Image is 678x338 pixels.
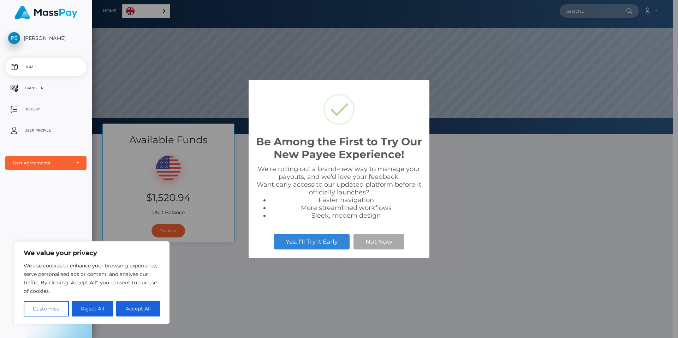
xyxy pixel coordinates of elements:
button: Accept All [116,301,160,316]
p: History [8,104,84,115]
li: More streamlined workflows [270,204,422,212]
button: Yes, I’ll Try It Early [274,234,350,249]
div: User Agreements [13,160,71,166]
p: Transfer [8,83,84,93]
p: We use cookies to enhance your browsing experience, serve personalised ads or content, and analys... [24,261,160,295]
button: Reject All [72,301,114,316]
button: User Agreements [5,156,87,170]
p: User Profile [8,125,84,136]
p: We value your privacy [24,249,160,257]
img: MassPay [14,6,77,19]
h2: Be Among the First to Try Our New Payee Experience! [256,135,422,161]
span: [PERSON_NAME] [5,35,87,41]
div: We're rolling out a brand-new way to manage your payouts, and we’d love your feedback. Want early... [256,165,422,219]
button: Customise [24,301,69,316]
button: Not Now [353,234,404,249]
div: We value your privacy [14,241,169,324]
li: Faster navigation [270,196,422,204]
li: Sleek, modern design [270,212,422,219]
p: Home [8,62,84,72]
